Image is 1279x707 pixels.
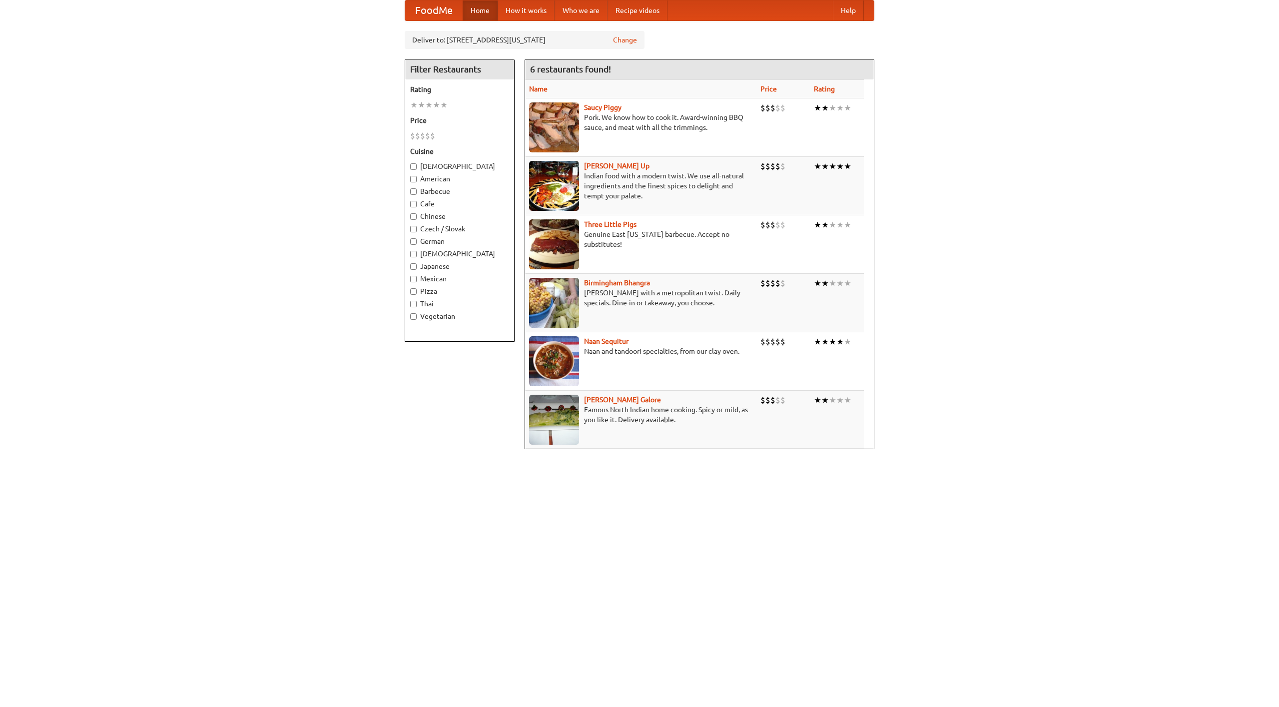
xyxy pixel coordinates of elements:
[405,31,644,49] div: Deliver to: [STREET_ADDRESS][US_STATE]
[410,238,417,245] input: German
[410,251,417,257] input: [DEMOGRAPHIC_DATA]
[410,249,509,259] label: [DEMOGRAPHIC_DATA]
[760,219,765,230] li: $
[529,161,579,211] img: curryup.jpg
[844,219,851,230] li: ★
[584,220,637,228] b: Three Little Pigs
[410,211,509,221] label: Chinese
[836,395,844,406] li: ★
[410,263,417,270] input: Japanese
[821,102,829,113] li: ★
[836,336,844,347] li: ★
[765,219,770,230] li: $
[410,176,417,182] input: American
[425,99,433,110] li: ★
[760,395,765,406] li: $
[608,0,667,20] a: Recipe videos
[410,274,509,284] label: Mexican
[410,288,417,295] input: Pizza
[430,130,435,141] li: $
[418,99,425,110] li: ★
[829,219,836,230] li: ★
[410,115,509,125] h5: Price
[529,229,752,249] p: Genuine East [US_STATE] barbecue. Accept no substitutes!
[410,301,417,307] input: Thai
[555,0,608,20] a: Who we are
[760,85,777,93] a: Price
[584,279,650,287] a: Birmingham Bhangra
[775,336,780,347] li: $
[584,162,649,170] a: [PERSON_NAME] Up
[529,395,579,445] img: currygalore.jpg
[410,224,509,234] label: Czech / Slovak
[814,395,821,406] li: ★
[765,336,770,347] li: $
[780,278,785,289] li: $
[410,261,509,271] label: Japanese
[529,85,548,93] a: Name
[814,278,821,289] li: ★
[529,171,752,201] p: Indian food with a modern twist. We use all-natural ingredients and the finest spices to delight ...
[530,64,611,74] ng-pluralize: 6 restaurants found!
[780,102,785,113] li: $
[529,346,752,356] p: Naan and tandoori specialties, from our clay oven.
[770,395,775,406] li: $
[844,102,851,113] li: ★
[410,188,417,195] input: Barbecue
[760,278,765,289] li: $
[410,186,509,196] label: Barbecue
[410,130,415,141] li: $
[775,161,780,172] li: $
[765,161,770,172] li: $
[760,161,765,172] li: $
[829,161,836,172] li: ★
[584,103,622,111] a: Saucy Piggy
[410,276,417,282] input: Mexican
[844,161,851,172] li: ★
[775,278,780,289] li: $
[770,102,775,113] li: $
[775,102,780,113] li: $
[829,395,836,406] li: ★
[425,130,430,141] li: $
[440,99,448,110] li: ★
[770,161,775,172] li: $
[829,278,836,289] li: ★
[410,236,509,246] label: German
[760,102,765,113] li: $
[844,278,851,289] li: ★
[821,161,829,172] li: ★
[760,336,765,347] li: $
[529,102,579,152] img: saucy.jpg
[410,99,418,110] li: ★
[410,213,417,220] input: Chinese
[821,278,829,289] li: ★
[529,112,752,132] p: Pork. We know how to cook it. Award-winning BBQ sauce, and meat with all the trimmings.
[584,337,629,345] a: Naan Sequitur
[765,278,770,289] li: $
[775,219,780,230] li: $
[775,395,780,406] li: $
[410,161,509,171] label: [DEMOGRAPHIC_DATA]
[410,226,417,232] input: Czech / Slovak
[463,0,498,20] a: Home
[410,146,509,156] h5: Cuisine
[821,219,829,230] li: ★
[410,311,509,321] label: Vegetarian
[836,102,844,113] li: ★
[814,336,821,347] li: ★
[814,102,821,113] li: ★
[415,130,420,141] li: $
[844,336,851,347] li: ★
[613,35,637,45] a: Change
[814,219,821,230] li: ★
[410,174,509,184] label: American
[770,278,775,289] li: $
[529,288,752,308] p: [PERSON_NAME] with a metropolitan twist. Daily specials. Dine-in or takeaway, you choose.
[829,336,836,347] li: ★
[770,219,775,230] li: $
